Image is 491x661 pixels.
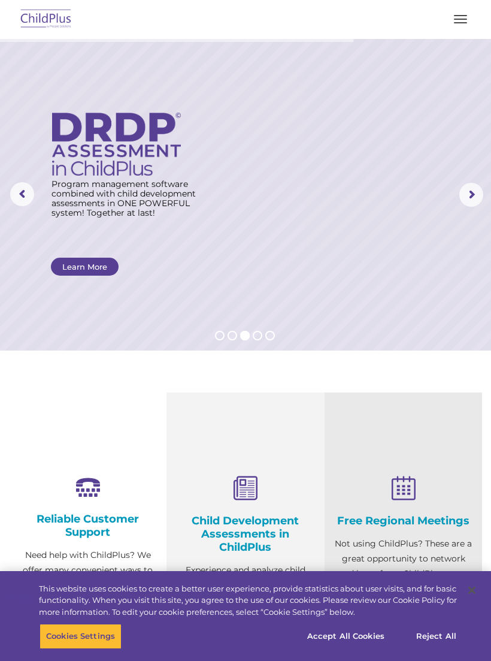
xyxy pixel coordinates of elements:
a: Learn More [51,258,119,276]
button: Cookies Settings [40,624,122,649]
p: Need help with ChildPlus? We offer many convenient ways to contact our amazing Customer Support r... [18,548,157,653]
button: Close [459,577,485,603]
img: ChildPlus by Procare Solutions [18,5,74,34]
img: DRDP Assessment in ChildPlus [52,113,181,176]
h4: Free Regional Meetings [334,514,473,527]
p: Experience and analyze child assessments and Head Start data management in one system with zero c... [175,563,315,653]
button: Reject All [399,624,474,649]
div: This website uses cookies to create a better user experience, provide statistics about user visit... [39,583,457,618]
h4: Child Development Assessments in ChildPlus [175,514,315,554]
button: Accept All Cookies [301,624,391,649]
p: Not using ChildPlus? These are a great opportunity to network and learn from ChildPlus users. Fin... [334,536,473,611]
h4: Reliable Customer Support [18,512,157,539]
rs-layer: Program management software combined with child development assessments in ONE POWERFUL system! T... [51,179,208,218]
